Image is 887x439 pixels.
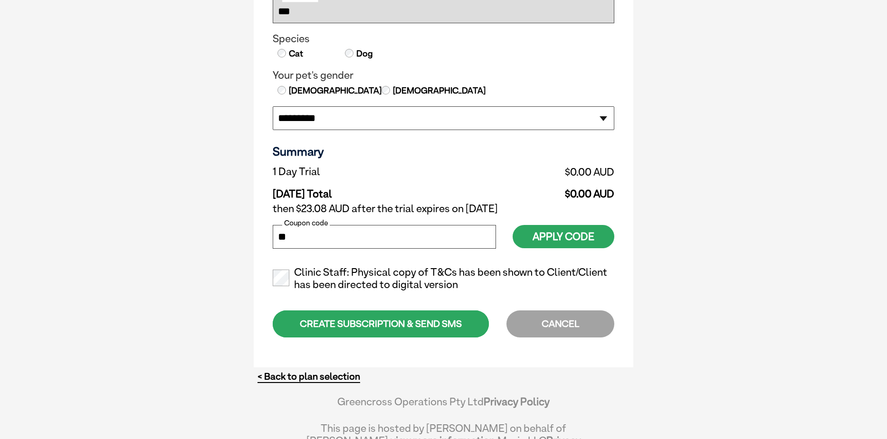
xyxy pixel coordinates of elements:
[273,266,614,291] label: Clinic Staff: Physical copy of T&Cs has been shown to Client/Client has been directed to digital ...
[282,219,330,227] label: Coupon code
[273,144,614,159] h3: Summary
[484,395,550,408] a: Privacy Policy
[273,270,289,286] input: Clinic Staff: Physical copy of T&Cs has been shown to Client/Client has been directed to digital ...
[513,225,614,248] button: Apply Code
[273,200,614,217] td: then $23.08 AUD after the trial expires on [DATE]
[273,180,458,200] td: [DATE] Total
[506,310,614,337] div: CANCEL
[273,310,489,337] div: CREATE SUBSCRIPTION & SEND SMS
[458,163,614,180] td: $0.00 AUD
[273,69,614,82] legend: Your pet's gender
[258,371,360,383] a: < Back to plan selection
[306,395,581,417] div: Greencross Operations Pty Ltd
[458,180,614,200] td: $0.00 AUD
[273,33,614,45] legend: Species
[273,163,458,180] td: 1 Day Trial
